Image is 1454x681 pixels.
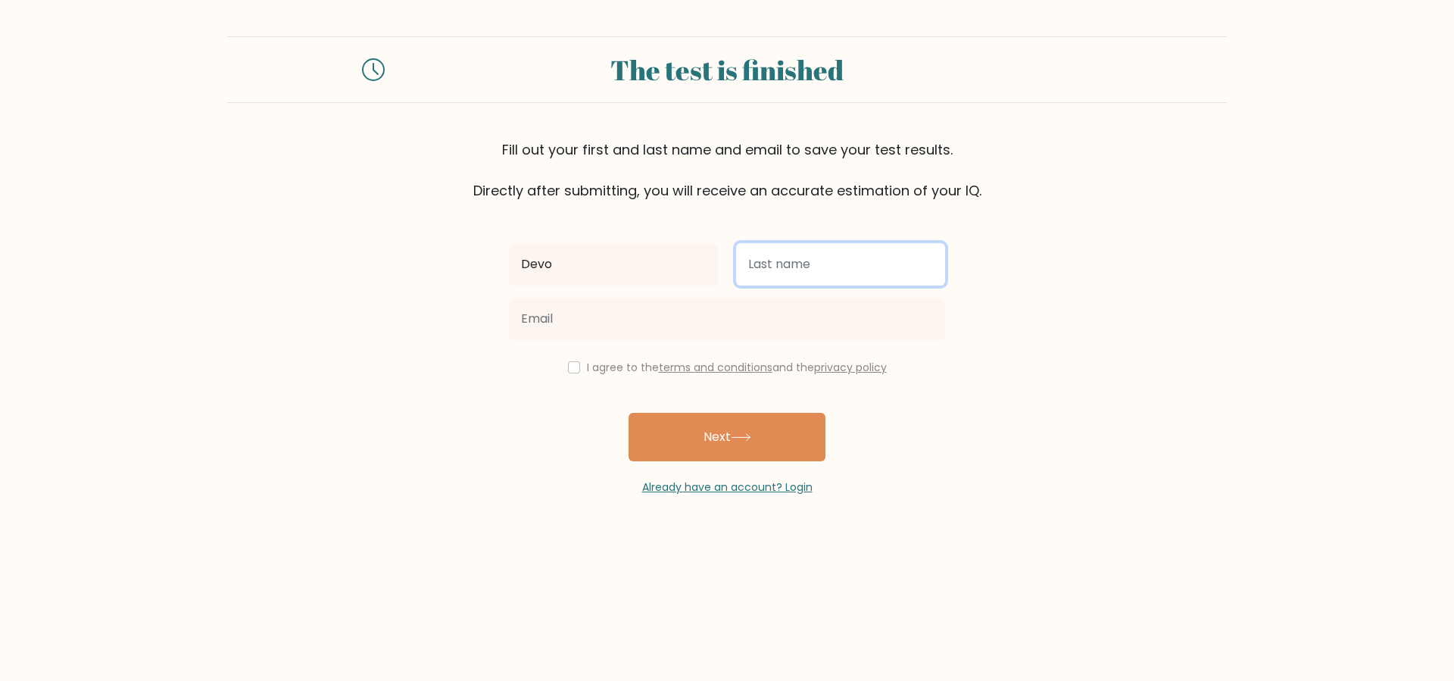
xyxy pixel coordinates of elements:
[642,480,813,495] a: Already have an account? Login
[814,360,887,375] a: privacy policy
[736,243,945,286] input: Last name
[227,139,1227,201] div: Fill out your first and last name and email to save your test results. Directly after submitting,...
[659,360,772,375] a: terms and conditions
[509,298,945,340] input: Email
[629,413,825,461] button: Next
[587,360,887,375] label: I agree to the and the
[509,243,718,286] input: First name
[403,49,1051,90] div: The test is finished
